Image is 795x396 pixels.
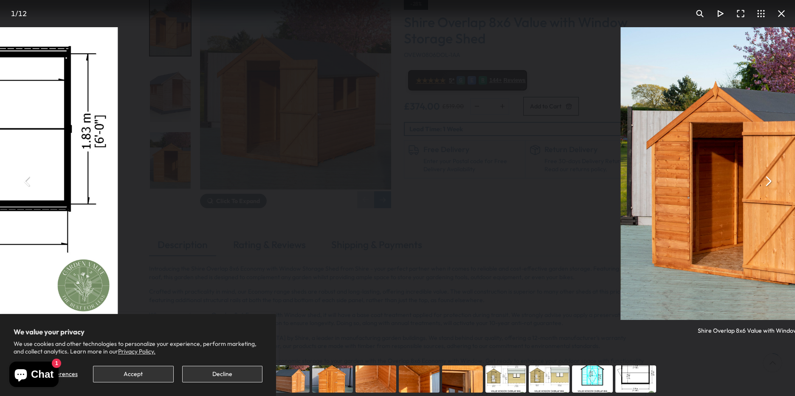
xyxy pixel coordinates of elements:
[11,9,15,18] span: 1
[118,348,155,355] a: Privacy Policy.
[758,171,778,191] button: Next
[93,366,173,382] button: Accept
[14,328,262,336] h2: We value your privacy
[771,3,792,24] button: Close
[751,3,771,24] button: Toggle thumbnails
[3,3,34,24] div: /
[17,171,37,191] button: Previous
[182,366,262,382] button: Decline
[7,362,61,389] inbox-online-store-chat: Shopify online store chat
[14,340,262,355] p: We use cookies and other technologies to personalize your experience, perform marketing, and coll...
[690,3,710,24] button: Toggle zoom level
[18,9,27,18] span: 12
